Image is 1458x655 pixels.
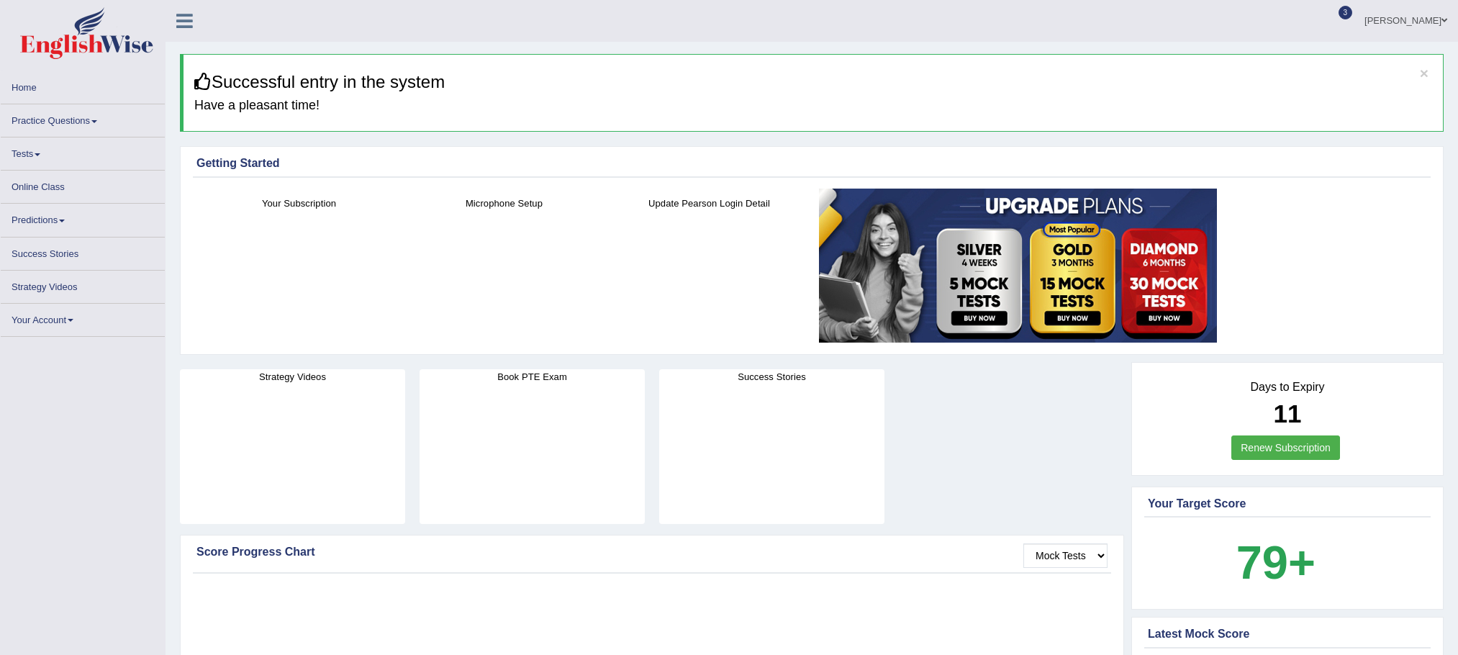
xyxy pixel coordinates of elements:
a: Tests [1,137,165,166]
div: Score Progress Chart [196,543,1108,561]
a: Your Account [1,304,165,332]
a: Renew Subscription [1231,435,1340,460]
h3: Successful entry in the system [194,73,1432,91]
a: Strategy Videos [1,271,165,299]
h4: Your Subscription [204,196,394,211]
div: Latest Mock Score [1148,625,1427,643]
h4: Book PTE Exam [420,369,645,384]
a: Success Stories [1,238,165,266]
h4: Have a pleasant time! [194,99,1432,113]
div: Your Target Score [1148,495,1427,512]
h4: Success Stories [659,369,884,384]
button: × [1420,65,1428,81]
h4: Strategy Videos [180,369,405,384]
img: small5.jpg [819,189,1217,343]
b: 79+ [1236,536,1316,589]
b: 11 [1274,399,1302,428]
h4: Update Pearson Login Detail [614,196,805,211]
a: Practice Questions [1,104,165,132]
div: Getting Started [196,155,1427,172]
a: Predictions [1,204,165,232]
a: Online Class [1,171,165,199]
h4: Microphone Setup [409,196,599,211]
span: 3 [1339,6,1353,19]
h4: Days to Expiry [1148,381,1427,394]
a: Home [1,71,165,99]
